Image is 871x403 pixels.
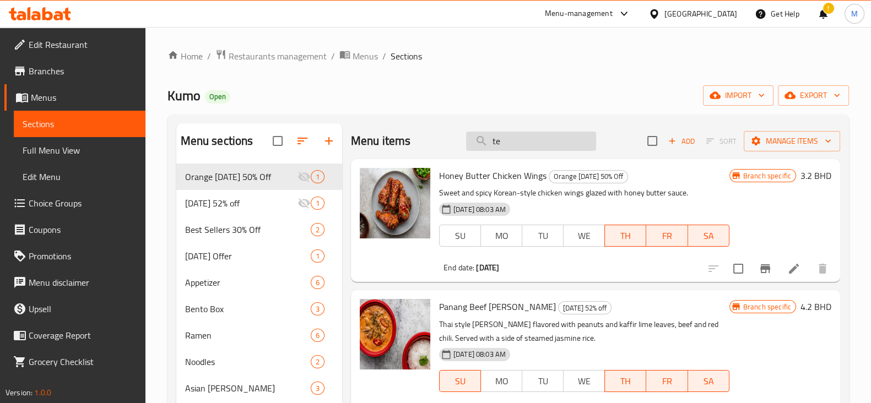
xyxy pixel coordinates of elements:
[311,302,324,315] div: items
[311,172,324,182] span: 1
[205,90,230,104] div: Open
[29,329,137,342] span: Coverage Report
[176,164,342,190] div: Orange [DATE] 50% Off1
[527,373,559,389] span: TU
[4,31,145,58] a: Edit Restaurant
[439,186,729,200] p: Sweet and spicy Korean-style chicken wings glazed with honey butter sauce.
[14,137,145,164] a: Full Menu View
[651,373,683,389] span: FR
[229,50,327,63] span: Restaurants management
[207,50,211,63] li: /
[646,225,688,247] button: FR
[29,276,137,289] span: Menu disclaimer
[667,135,696,148] span: Add
[185,249,311,263] span: [DATE] Offer
[176,243,342,269] div: [DATE] Offer1
[34,385,51,400] span: 1.0.0
[29,64,137,78] span: Branches
[4,348,145,375] a: Grocery Checklist
[439,298,556,315] span: Panang Beef [PERSON_NAME]
[29,302,137,315] span: Upsell
[778,85,849,106] button: export
[185,223,311,236] span: Best Sellers 30% Off
[297,170,311,183] svg: Inactive section
[185,197,297,210] div: National day 52% off
[787,262,800,275] a: Edit menu item
[641,129,664,153] span: Select section
[167,50,203,63] a: Home
[185,170,297,183] span: Orange [DATE] 50% Off
[311,170,324,183] div: items
[651,228,683,244] span: FR
[353,50,378,63] span: Menus
[176,375,342,401] div: Asian [PERSON_NAME]3
[331,50,335,63] li: /
[480,225,522,247] button: MO
[185,276,311,289] span: Appetizer
[439,370,481,392] button: SU
[4,216,145,243] a: Coupons
[4,58,145,84] a: Branches
[485,373,518,389] span: MO
[4,243,145,269] a: Promotions
[185,382,311,395] span: Asian [PERSON_NAME]
[664,133,699,150] span: Add item
[311,276,324,289] div: items
[23,117,137,130] span: Sections
[646,370,688,392] button: FR
[176,190,342,216] div: [DATE] 52% off1
[609,228,642,244] span: TH
[185,197,297,210] span: [DATE] 52% off
[185,170,297,183] div: Orange Friday 50% Off
[176,348,342,375] div: Noodles2
[382,50,386,63] li: /
[4,322,145,348] a: Coverage Report
[439,225,481,247] button: SU
[439,318,729,345] p: Thai style [PERSON_NAME] flavored with peanuts and kaffir lime leaves, beef and red chili. Served...
[266,129,289,153] span: Select all sections
[185,355,311,368] div: Noodles
[703,85,773,106] button: import
[549,170,628,183] div: Orange Friday 50% Off
[311,223,324,236] div: items
[360,168,430,238] img: Honey Butter Chicken Wings
[167,83,201,108] span: Kumo
[549,170,627,183] span: Orange [DATE] 50% Off
[185,302,311,315] span: Bento Box
[311,197,324,210] div: items
[29,355,137,368] span: Grocery Checklist
[563,370,605,392] button: WE
[712,89,765,102] span: import
[800,299,831,314] h6: 4.2 BHD
[753,134,831,148] span: Manage items
[29,197,137,210] span: Choice Groups
[466,132,596,151] input: search
[311,277,324,288] span: 6
[545,7,613,20] div: Menu-management
[31,91,137,104] span: Menus
[185,329,311,342] span: Ramen
[311,225,324,235] span: 2
[664,8,737,20] div: [GEOGRAPHIC_DATA]
[522,225,564,247] button: TU
[563,225,605,247] button: WE
[185,249,311,263] div: Ramadan Offer
[391,50,422,63] span: Sections
[23,144,137,157] span: Full Menu View
[609,373,642,389] span: TH
[205,92,230,101] span: Open
[693,228,725,244] span: SA
[351,133,411,149] h2: Menu items
[568,373,600,389] span: WE
[6,385,33,400] span: Version:
[311,382,324,395] div: items
[449,204,510,215] span: [DATE] 08:03 AM
[311,198,324,209] span: 1
[443,260,474,275] span: End date:
[311,383,324,394] span: 3
[787,89,840,102] span: export
[688,370,729,392] button: SA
